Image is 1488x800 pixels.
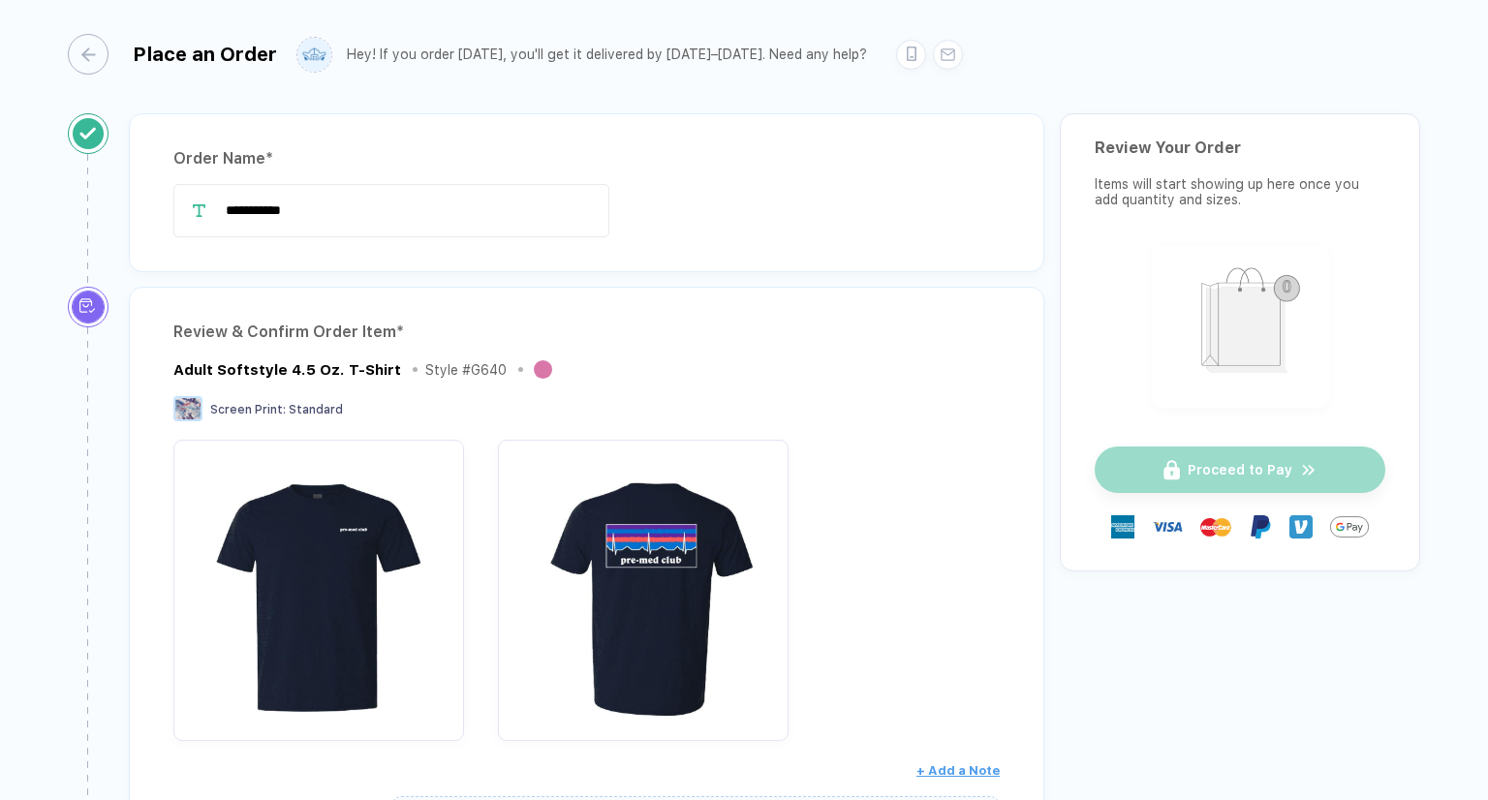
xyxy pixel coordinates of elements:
div: Hey! If you order [DATE], you'll get it delivered by [DATE]–[DATE]. Need any help? [347,46,867,63]
img: Google Pay [1330,508,1369,546]
div: Order Name [173,143,1000,174]
div: Adult Softstyle 4.5 Oz. T-Shirt [173,361,401,379]
img: Screen Print [173,396,202,421]
img: Venmo [1289,515,1313,538]
div: Review & Confirm Order Item [173,317,1000,348]
img: Paypal [1249,515,1272,538]
button: + Add a Note [916,755,1000,786]
img: 1756736923584yzrdz_nt_back.png [508,449,779,721]
div: Review Your Order [1095,138,1385,157]
div: Items will start showing up here once you add quantity and sizes. [1095,176,1385,207]
img: user profile [297,38,331,72]
img: master-card [1200,511,1231,542]
img: visa [1152,511,1183,542]
div: Place an Order [133,43,277,66]
span: Screen Print : [210,403,286,416]
span: Standard [289,403,343,416]
div: Style # G640 [425,362,507,378]
img: 1756736923584ylzuc_nt_front.png [183,449,454,721]
img: shopping_bag.png [1161,255,1320,395]
img: express [1111,515,1134,538]
span: + Add a Note [916,763,1000,778]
